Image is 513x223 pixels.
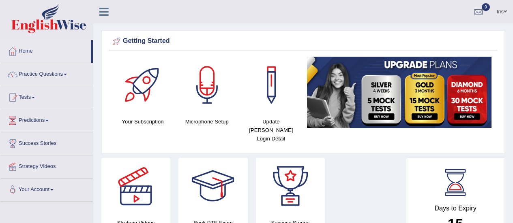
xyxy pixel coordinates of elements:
[0,40,91,60] a: Home
[0,86,93,106] a: Tests
[0,178,93,199] a: Your Account
[179,117,235,126] h4: Microphone Setup
[307,57,492,128] img: small5.jpg
[0,63,93,83] a: Practice Questions
[0,132,93,153] a: Success Stories
[115,117,171,126] h4: Your Subscription
[482,3,490,11] span: 0
[0,109,93,130] a: Predictions
[0,155,93,176] a: Strategy Videos
[111,35,496,47] div: Getting Started
[243,117,299,143] h4: Update [PERSON_NAME] Login Detail
[415,205,496,212] h4: Days to Expiry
